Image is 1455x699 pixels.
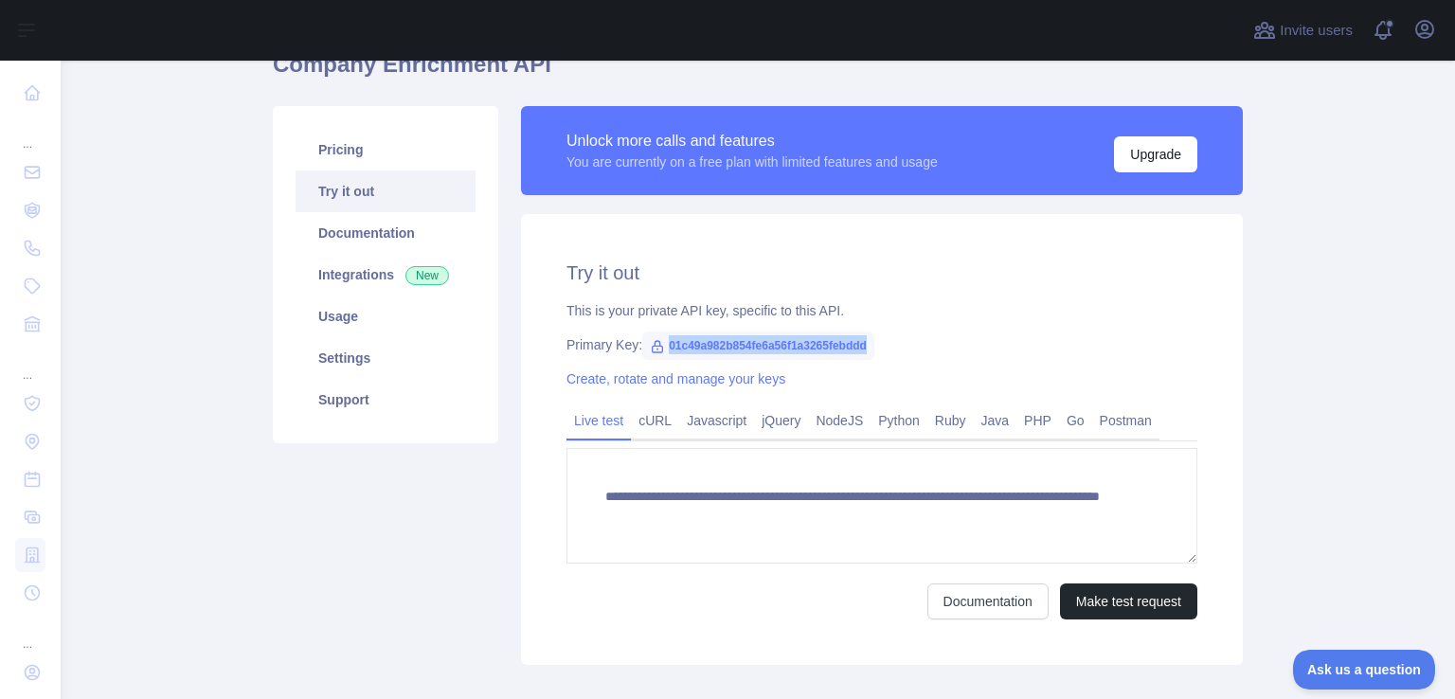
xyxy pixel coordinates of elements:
[296,254,476,296] a: Integrations New
[808,405,871,436] a: NodeJS
[15,114,45,152] div: ...
[15,345,45,383] div: ...
[1059,405,1092,436] a: Go
[296,170,476,212] a: Try it out
[296,296,476,337] a: Usage
[566,130,938,152] div: Unlock more calls and features
[1280,20,1353,42] span: Invite users
[679,405,754,436] a: Javascript
[927,405,974,436] a: Ruby
[273,49,1243,95] h1: Company Enrichment API
[296,129,476,170] a: Pricing
[15,614,45,652] div: ...
[631,405,679,436] a: cURL
[566,405,631,436] a: Live test
[296,337,476,379] a: Settings
[1293,650,1436,690] iframe: Toggle Customer Support
[1060,583,1197,619] button: Make test request
[871,405,927,436] a: Python
[566,301,1197,320] div: This is your private API key, specific to this API.
[927,583,1049,619] a: Documentation
[1092,405,1159,436] a: Postman
[566,371,785,386] a: Create, rotate and manage your keys
[1249,15,1356,45] button: Invite users
[974,405,1017,436] a: Java
[642,332,874,360] span: 01c49a982b854fe6a56f1a3265febddd
[1114,136,1197,172] button: Upgrade
[754,405,808,436] a: jQuery
[296,212,476,254] a: Documentation
[1016,405,1059,436] a: PHP
[566,152,938,171] div: You are currently on a free plan with limited features and usage
[566,335,1197,354] div: Primary Key:
[296,379,476,421] a: Support
[405,266,449,285] span: New
[566,260,1197,286] h2: Try it out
